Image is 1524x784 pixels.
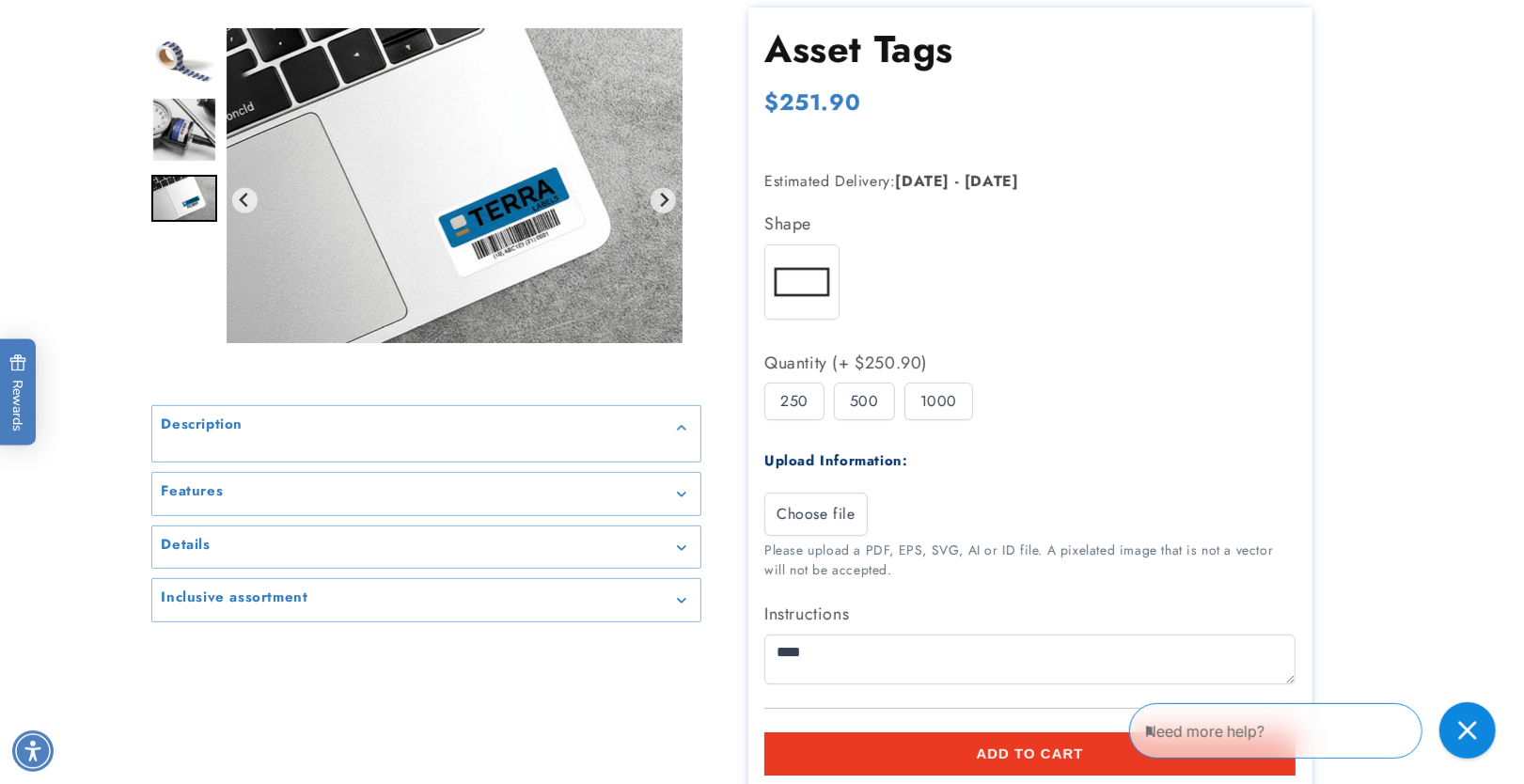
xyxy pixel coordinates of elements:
[764,541,1296,580] div: Please upload a PDF, EPS, SVG, AI or ID file. A pixelated image that is not a vector will not be ...
[764,383,825,420] div: 250
[651,187,676,212] button: Go to first slide
[151,165,217,231] div: Go to slide 3
[764,348,1296,378] div: Quantity
[895,170,950,192] strong: [DATE]
[12,730,54,772] div: Accessibility Menu
[151,175,217,222] img: null
[764,599,1296,629] label: Instructions
[152,579,700,621] summary: Inclusive assortment
[162,535,211,554] h2: Details
[152,473,700,515] summary: Features
[834,383,895,420] div: 500
[764,24,1296,73] h1: Asset Tags
[162,482,224,501] h2: Features
[827,348,928,378] span: (+ $250.90)
[764,209,1296,239] div: Shape
[955,170,960,192] strong: -
[9,354,27,432] span: Rewards
[162,415,244,433] h2: Description
[765,245,839,319] img: 1.5x0.75"
[227,28,683,343] img: null
[151,28,217,94] img: null
[151,28,701,621] media-gallery: Gallery Viewer
[162,588,308,607] h2: Inclusive assortment
[232,187,258,212] button: Previous slide
[764,450,907,471] label: Upload Information:
[764,168,1234,196] p: Estimated Delivery:
[777,503,856,525] span: Choose file
[152,525,700,568] summary: Details
[152,405,700,447] summary: Description
[976,745,1083,762] span: Add to cart
[965,170,1019,192] strong: [DATE]
[764,87,860,117] span: $251.90
[1129,696,1505,765] iframe: Gorgias Floating Chat
[151,28,217,94] div: Go to slide 1
[151,97,217,163] img: null
[764,732,1296,776] button: Add to cart
[151,97,217,163] div: Go to slide 2
[904,383,973,420] div: 1000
